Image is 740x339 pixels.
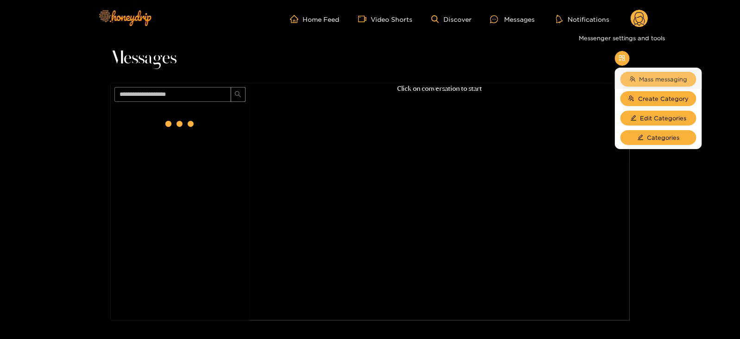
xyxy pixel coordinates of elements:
a: Home Feed [290,15,340,23]
span: home [290,15,303,23]
span: appstore-add [619,55,626,63]
a: Video Shorts [358,15,413,23]
button: appstore-add [615,51,630,66]
span: Messages [111,47,177,69]
button: Notifications [553,14,612,24]
span: video-camera [358,15,371,23]
button: search [231,87,246,102]
span: search [234,91,241,99]
div: Messages [490,14,535,25]
a: Discover [431,15,472,23]
p: Click on conversation to start [250,83,630,94]
div: Messenger settings and tools [575,31,669,45]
